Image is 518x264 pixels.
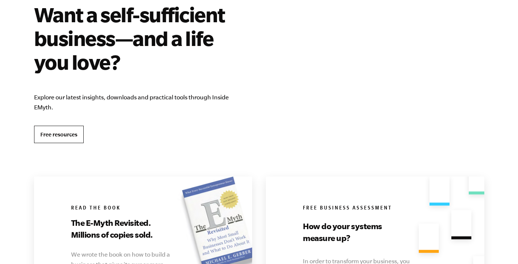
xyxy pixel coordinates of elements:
a: Free resources [34,126,84,143]
h6: Free Business Assessment [303,205,442,212]
h2: Want a self-sufficient business—and a life you love? [34,3,247,74]
h3: How do your systems measure up? [303,220,405,244]
h6: Read the book [71,205,210,212]
h3: The E-Myth Revisited. Millions of copies sold. [71,217,174,241]
iframe: Chat Widget [481,228,518,264]
p: Explore our latest insights, downloads and practical tools through Inside EMyth. [34,92,247,112]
